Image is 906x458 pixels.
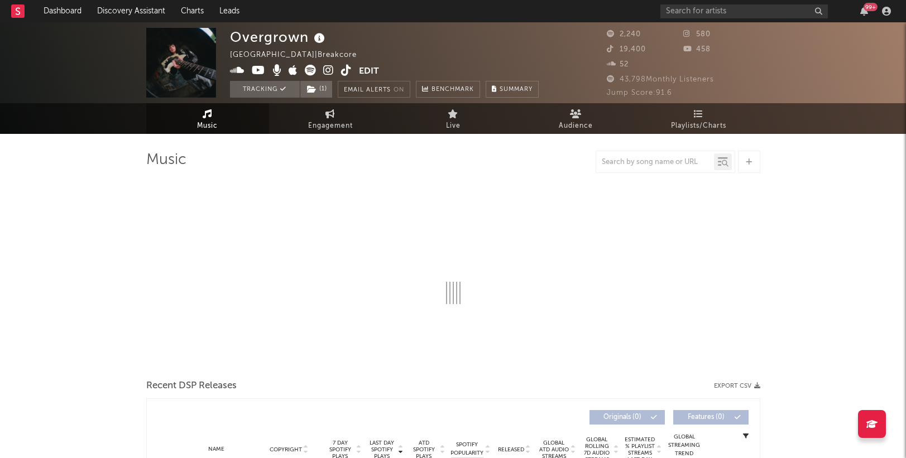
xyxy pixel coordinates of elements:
button: Originals(0) [589,410,665,425]
span: Benchmark [432,83,474,97]
span: Jump Score: 91.6 [607,89,672,97]
button: Email AlertsOn [338,81,410,98]
button: Features(0) [673,410,749,425]
a: Live [392,103,515,134]
span: Released [498,446,524,453]
span: 2,240 [607,31,641,38]
a: Benchmark [416,81,480,98]
span: Summary [500,86,533,93]
div: [GEOGRAPHIC_DATA] | Breakcore [230,49,370,62]
input: Search for artists [660,4,828,18]
div: Overgrown [230,28,328,46]
span: Playlists/Charts [671,119,726,133]
span: Copyright [270,446,302,453]
em: On [394,87,404,93]
a: Engagement [269,103,392,134]
button: (1) [300,81,332,98]
span: 580 [683,31,711,38]
button: Export CSV [714,383,760,389]
span: Spotify Popularity [450,441,483,457]
span: Recent DSP Releases [146,379,237,393]
a: Playlists/Charts [637,103,760,134]
button: 99+ [860,7,868,16]
span: 52 [607,61,629,68]
span: Music [197,119,218,133]
span: 43,798 Monthly Listeners [607,76,714,83]
button: Summary [486,81,539,98]
span: Features ( 0 ) [680,414,732,421]
span: Originals ( 0 ) [597,414,648,421]
div: 99 + [864,3,878,11]
button: Edit [359,65,379,79]
span: Engagement [308,119,353,133]
button: Tracking [230,81,300,98]
a: Music [146,103,269,134]
div: Name [180,445,253,454]
span: ( 1 ) [300,81,333,98]
a: Audience [515,103,637,134]
span: 19,400 [607,46,646,53]
span: 458 [683,46,711,53]
span: Audience [559,119,593,133]
span: Live [446,119,461,133]
input: Search by song name or URL [596,158,714,167]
